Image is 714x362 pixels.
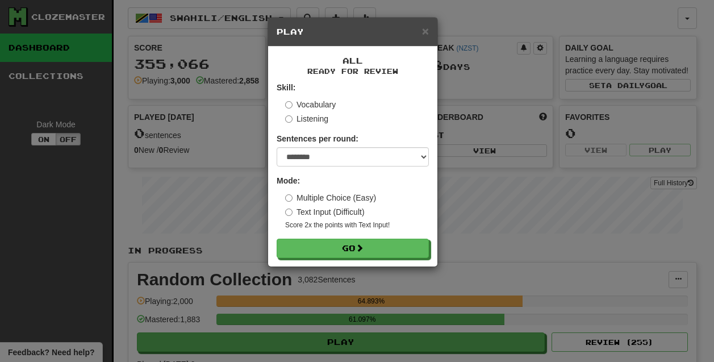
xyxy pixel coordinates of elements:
label: Text Input (Difficult) [285,206,365,218]
button: Go [277,239,429,258]
input: Listening [285,115,293,123]
strong: Skill: [277,83,295,92]
label: Vocabulary [285,99,336,110]
input: Text Input (Difficult) [285,209,293,216]
small: Ready for Review [277,66,429,76]
small: Score 2x the points with Text Input ! [285,220,429,230]
span: × [422,24,429,38]
label: Sentences per round: [277,133,358,144]
input: Multiple Choice (Easy) [285,194,293,202]
h5: Play [277,26,429,38]
strong: Mode: [277,176,300,185]
span: All [343,56,363,65]
label: Listening [285,113,328,124]
button: Close [422,25,429,37]
input: Vocabulary [285,101,293,109]
label: Multiple Choice (Easy) [285,192,376,203]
